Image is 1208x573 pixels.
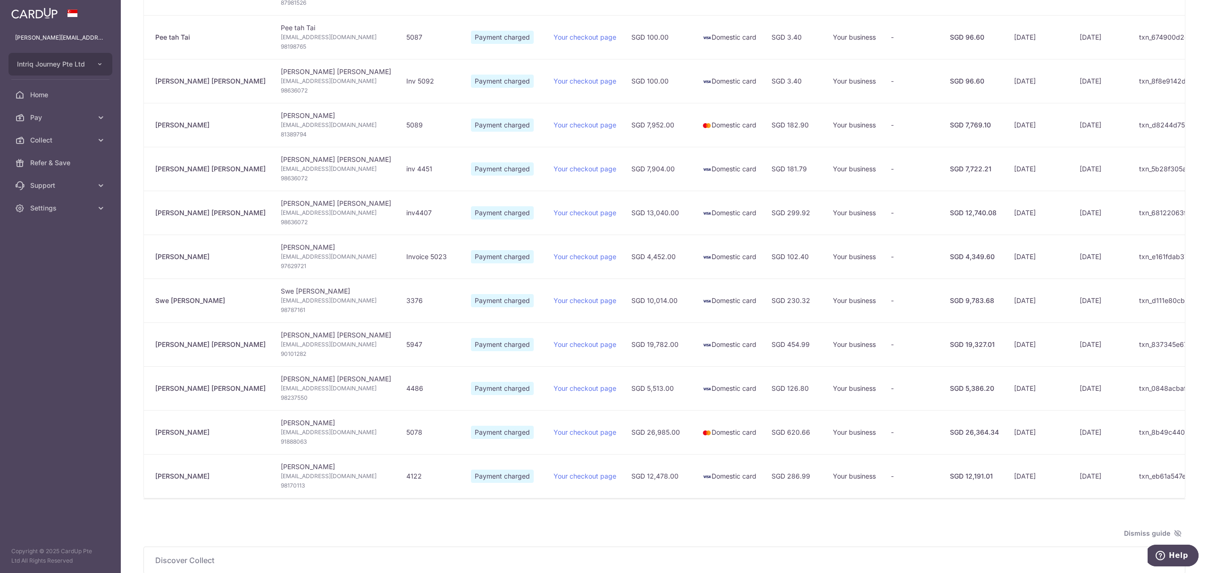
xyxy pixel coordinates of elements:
span: [EMAIL_ADDRESS][DOMAIN_NAME] [281,76,391,86]
td: [PERSON_NAME] [273,235,399,278]
td: [DATE] [1007,278,1072,322]
td: SGD 620.66 [764,410,825,454]
span: 91888063 [281,437,391,447]
td: - [883,366,942,410]
td: - [883,322,942,366]
span: Payment charged [471,206,534,219]
div: SGD 7,769.10 [950,120,999,130]
td: SGD 26,985.00 [624,410,695,454]
a: Your checkout page [554,33,616,41]
span: 98198765 [281,42,391,51]
td: - [883,454,942,498]
td: [DATE] [1072,410,1132,454]
td: Domestic card [695,191,764,235]
span: [EMAIL_ADDRESS][DOMAIN_NAME] [281,428,391,437]
td: Your business [825,322,883,366]
span: 98170113 [281,481,391,490]
img: CardUp [11,8,58,19]
td: SGD 19,782.00 [624,322,695,366]
span: [EMAIL_ADDRESS][DOMAIN_NAME] [281,208,391,218]
td: [PERSON_NAME] [PERSON_NAME] [273,366,399,410]
td: [DATE] [1007,454,1072,498]
span: [EMAIL_ADDRESS][DOMAIN_NAME] [281,120,391,130]
td: [PERSON_NAME] [273,454,399,498]
td: [DATE] [1072,322,1132,366]
span: Refer & Save [30,158,92,168]
div: [PERSON_NAME] [PERSON_NAME] [155,76,266,86]
td: - [883,59,942,103]
img: visa-sm-192604c4577d2d35970c8ed26b86981c2741ebd56154ab54ad91a526f0f24972.png [702,165,712,174]
div: SGD 96.60 [950,33,999,42]
td: [DATE] [1072,191,1132,235]
td: Domestic card [695,410,764,454]
button: Intriq Journey Pte Ltd [8,53,112,76]
span: 98636072 [281,174,391,183]
span: 81389794 [281,130,391,139]
td: [PERSON_NAME] [273,410,399,454]
img: visa-sm-192604c4577d2d35970c8ed26b86981c2741ebd56154ab54ad91a526f0f24972.png [702,340,712,350]
img: visa-sm-192604c4577d2d35970c8ed26b86981c2741ebd56154ab54ad91a526f0f24972.png [702,33,712,42]
div: [PERSON_NAME] [PERSON_NAME] [155,164,266,174]
div: [PERSON_NAME] [PERSON_NAME] [155,340,266,349]
a: Your checkout page [554,209,616,217]
p: [PERSON_NAME][EMAIL_ADDRESS][DOMAIN_NAME] [15,33,106,42]
a: Your checkout page [554,340,616,348]
td: [PERSON_NAME] [PERSON_NAME] [273,59,399,103]
span: Payment charged [471,118,534,132]
div: [PERSON_NAME] [155,428,266,437]
td: Domestic card [695,59,764,103]
span: [EMAIL_ADDRESS][DOMAIN_NAME] [281,472,391,481]
span: Help [21,7,41,15]
td: [PERSON_NAME] [273,103,399,147]
div: [PERSON_NAME] [PERSON_NAME] [155,384,266,393]
span: 90101282 [281,349,391,359]
span: 98787161 [281,305,391,315]
td: Swe [PERSON_NAME] [273,278,399,322]
td: [PERSON_NAME] [PERSON_NAME] [273,191,399,235]
td: [DATE] [1072,366,1132,410]
td: Domestic card [695,454,764,498]
span: Payment charged [471,382,534,395]
td: txn_d111e80cbca [1132,278,1205,322]
td: Domestic card [695,235,764,278]
td: Your business [825,410,883,454]
td: Inv 5092 [399,59,463,103]
img: visa-sm-192604c4577d2d35970c8ed26b86981c2741ebd56154ab54ad91a526f0f24972.png [702,384,712,394]
td: SGD 100.00 [624,59,695,103]
td: - [883,191,942,235]
td: 5947 [399,322,463,366]
td: txn_8f8e9142db4 [1132,59,1205,103]
td: 4122 [399,454,463,498]
td: Your business [825,366,883,410]
div: [PERSON_NAME] [PERSON_NAME] [155,208,266,218]
td: [DATE] [1007,147,1072,191]
td: SGD 454.99 [764,322,825,366]
td: [DATE] [1007,103,1072,147]
img: mastercard-sm-87a3fd1e0bddd137fecb07648320f44c262e2538e7db6024463105ddbc961eb2.png [702,121,712,130]
td: SGD 12,478.00 [624,454,695,498]
td: txn_674900d2c8a [1132,15,1205,59]
td: SGD 286.99 [764,454,825,498]
span: Home [30,90,92,100]
span: Pay [30,113,92,122]
td: SGD 3.40 [764,59,825,103]
td: [DATE] [1007,191,1072,235]
td: txn_eb61a547e0c [1132,454,1205,498]
td: Domestic card [695,147,764,191]
span: Settings [30,203,92,213]
td: - [883,278,942,322]
td: txn_8b49c440c14 [1132,410,1205,454]
span: [EMAIL_ADDRESS][DOMAIN_NAME] [281,340,391,349]
td: 5078 [399,410,463,454]
td: Your business [825,15,883,59]
td: [DATE] [1072,278,1132,322]
td: Domestic card [695,15,764,59]
div: [PERSON_NAME] [155,252,266,261]
img: visa-sm-192604c4577d2d35970c8ed26b86981c2741ebd56154ab54ad91a526f0f24972.png [702,209,712,218]
td: txn_d8244d75204 [1132,103,1205,147]
a: Your checkout page [554,296,616,304]
a: Your checkout page [554,472,616,480]
td: 5089 [399,103,463,147]
td: [DATE] [1072,147,1132,191]
span: Collect [30,135,92,145]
